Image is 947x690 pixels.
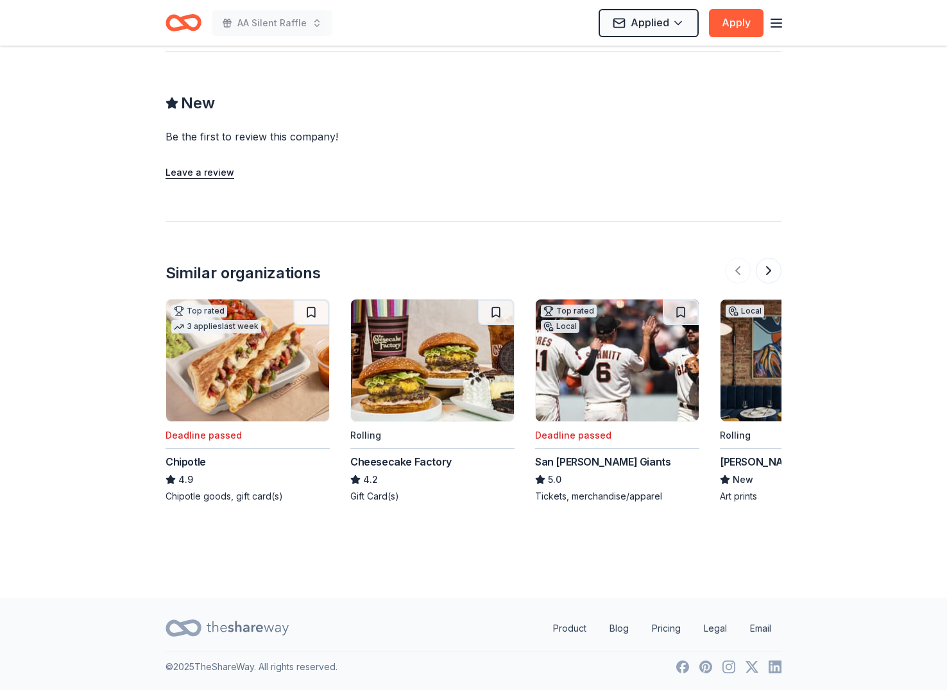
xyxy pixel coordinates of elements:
div: Deadline passed [166,428,242,443]
span: 5.0 [548,472,561,487]
img: Image for Bria Hammock [721,299,883,421]
div: 3 applies last week [171,320,261,333]
p: © 2025 TheShareWay. All rights reserved. [166,659,337,675]
a: Pricing [642,616,691,641]
button: Leave a review [166,165,234,180]
div: Cheesecake Factory [350,454,452,469]
div: Deadline passed [535,428,611,443]
div: Local [726,305,764,317]
button: Applied [599,9,699,37]
a: Image for Bria HammockLocalRollingOnline app[PERSON_NAME]NewArt prints [720,299,884,503]
div: Top rated [171,305,227,317]
img: Image for Chipotle [166,299,329,421]
a: Home [166,8,201,38]
a: Image for Cheesecake FactoryRollingCheesecake Factory4.2Gift Card(s) [350,299,515,503]
div: Rolling [350,428,381,443]
span: New [733,472,753,487]
div: Similar organizations [166,263,321,283]
div: Local [541,320,579,333]
span: 4.2 [363,472,378,487]
div: Rolling [720,428,751,443]
img: Image for Cheesecake Factory [351,299,514,421]
span: 4.9 [178,472,193,487]
div: Gift Card(s) [350,490,515,503]
a: Legal [694,616,737,641]
div: Top rated [541,305,597,317]
div: San [PERSON_NAME] Giants [535,454,670,469]
span: New [181,93,215,114]
a: Blog [599,616,639,641]
div: Chipotle goods, gift card(s) [166,490,330,503]
div: [PERSON_NAME] [720,454,801,469]
button: Apply [709,9,764,37]
a: Image for ChipotleTop rated3 applieslast weekDeadline passedChipotle4.9Chipotle goods, gift card(s) [166,299,330,503]
div: Art prints [720,490,884,503]
span: Applied [631,14,669,31]
span: AA Silent Raffle [237,15,307,31]
button: AA Silent Raffle [212,10,332,36]
a: Product [543,616,597,641]
nav: quick links [543,616,781,641]
a: Image for San Jose GiantsTop ratedLocalDeadline passedSan [PERSON_NAME] Giants5.0Tickets, merchan... [535,299,699,503]
div: Chipotle [166,454,206,469]
a: Email [740,616,781,641]
img: Image for San Jose Giants [536,299,699,421]
div: Tickets, merchandise/apparel [535,490,699,503]
div: Be the first to review this company! [166,129,494,144]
